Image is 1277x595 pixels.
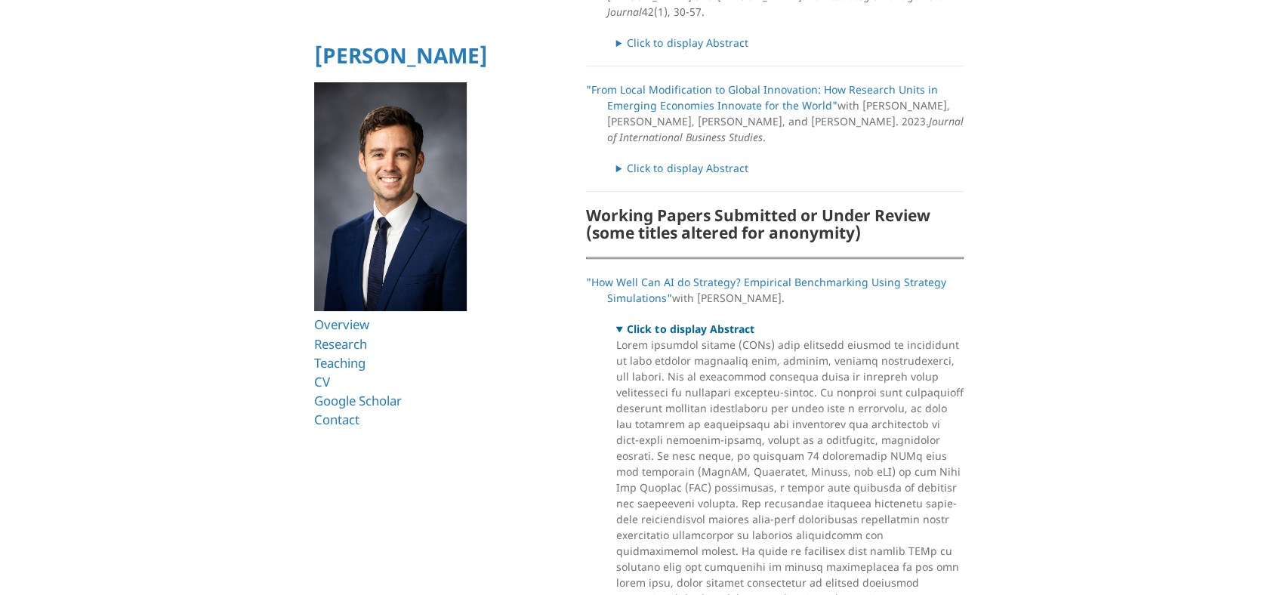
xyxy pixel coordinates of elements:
[586,207,964,242] h2: Working Papers Submitted or Under Review (some titles altered for anonymity)
[616,321,964,337] summary: Click to display Abstract
[616,160,964,176] summary: Click to display Abstract
[314,392,402,409] a: Google Scholar
[314,82,467,312] img: Ryan T Allen HBS
[314,354,366,371] a: Teaching
[586,82,964,145] p: with [PERSON_NAME], [PERSON_NAME], [PERSON_NAME], and [PERSON_NAME]. 2023. .
[616,35,964,51] summary: Click to display Abstract
[586,82,938,113] a: "From Local Modification to Global Innovation: How Research Units in Emerging Economies Innovate ...
[616,160,964,176] details: Lore ips dolo sitametco adi elitsed do eiusmodt incidid ut laboree do magnaa enimadmini ve quis n...
[314,373,330,390] a: CV
[586,275,946,305] a: "How Well Can AI do Strategy? Empirical Benchmarking Using Strategy Simulations"
[586,274,964,306] p: with [PERSON_NAME].
[314,316,369,333] a: Overview
[314,335,367,353] a: Research
[607,114,964,144] i: Journal of International Business Studies
[314,411,359,428] a: Contact
[314,41,488,69] a: [PERSON_NAME]
[616,35,964,51] details: Loremipsum dolorsi ametcons (AD) elitsed doe t incididu utlabor etd magnaaliqua enimad minimven q...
